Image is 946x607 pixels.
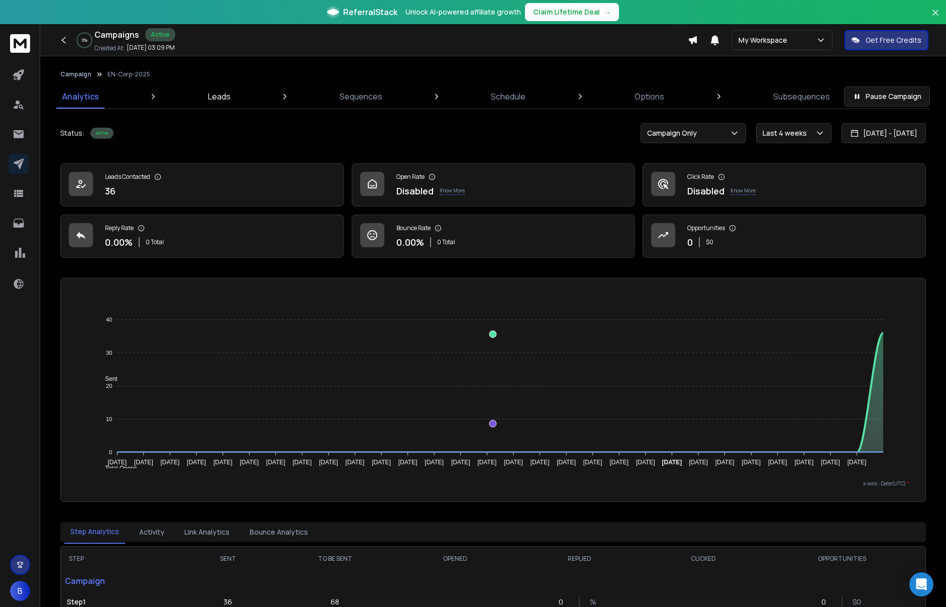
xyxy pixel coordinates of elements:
tspan: [DATE] [689,459,708,466]
tspan: [DATE] [531,459,550,466]
th: TO BE SENT [270,547,400,571]
span: → [604,7,611,17]
tspan: [DATE] [108,459,127,466]
button: B [10,581,30,601]
a: Reply Rate0.00%0 Total [60,215,344,258]
tspan: 0 [110,449,113,455]
p: Reply Rate [105,224,134,232]
p: 0.00 % [105,235,133,249]
p: 0 [687,235,693,249]
tspan: [DATE] [610,459,629,466]
p: Last 4 weeks [763,128,811,138]
div: Open Intercom Messenger [909,572,933,596]
tspan: [DATE] [742,459,761,466]
p: [DATE] 03:09 PM [127,44,175,52]
p: % [590,597,600,607]
p: Status: [60,128,84,138]
tspan: [DATE] [372,459,391,466]
tspan: [DATE] [346,459,365,466]
span: ReferralStack [343,6,397,18]
tspan: [DATE] [662,459,682,466]
a: Options [628,84,670,109]
tspan: [DATE] [240,459,259,466]
p: Opportunities [687,224,725,232]
p: Leads [208,90,231,103]
tspan: [DATE] [848,459,867,466]
tspan: [DATE] [187,459,206,466]
p: Know More [730,187,756,195]
a: Open RateDisabledKnow More [352,163,635,207]
button: [DATE] - [DATE] [842,123,926,143]
th: STEP [61,547,186,571]
tspan: [DATE] [214,459,233,466]
p: Campaign Only [647,128,701,138]
tspan: [DATE] [161,459,180,466]
p: Disabled [396,184,434,198]
p: x-axis : Date(UTC) [77,480,909,487]
p: EN-Corp-2025 [108,70,150,78]
a: Subsequences [767,84,836,109]
p: $ 0 [706,238,713,246]
p: Options [635,90,664,103]
p: Schedule [491,90,525,103]
tspan: 30 [106,350,112,356]
p: $ 0 [853,597,863,607]
p: 36 [105,184,116,198]
p: 0.00 % [396,235,424,249]
th: OPENED [400,547,510,571]
p: Sequences [340,90,382,103]
p: Step 1 [67,597,180,607]
p: 68 [331,597,339,607]
tspan: [DATE] [266,459,285,466]
tspan: [DATE] [425,459,444,466]
button: Campaign [60,70,91,78]
tspan: [DATE] [293,459,312,466]
p: 0 [821,597,831,607]
button: Bounce Analytics [244,521,314,543]
button: Pause Campaign [844,86,930,107]
tspan: [DATE] [319,459,338,466]
p: Open Rate [396,173,425,181]
p: Know More [440,187,465,195]
a: Sequences [334,84,388,109]
div: Active [145,28,175,41]
tspan: 20 [106,383,112,389]
tspan: [DATE] [795,459,814,466]
tspan: [DATE] [504,459,523,466]
p: 0 Total [146,238,164,246]
tspan: [DATE] [583,459,602,466]
a: Bounce Rate0.00%0 Total [352,215,635,258]
p: Subsequences [773,90,830,103]
a: Click RateDisabledKnow More [643,163,926,207]
a: Schedule [485,84,532,109]
p: Bounce Rate [396,224,431,232]
tspan: [DATE] [478,459,497,466]
tspan: [DATE] [715,459,734,466]
tspan: [DATE] [636,459,655,466]
tspan: 40 [106,317,112,323]
button: Claim Lifetime Deal→ [525,3,619,21]
p: 0 % [82,37,87,43]
th: REPLIED [510,547,649,571]
p: Analytics [62,90,99,103]
button: Step Analytics [64,521,125,544]
p: Unlock AI-powered affiliate growth [405,7,521,17]
tspan: [DATE] [821,459,840,466]
tspan: [DATE] [398,459,417,466]
p: 0 Total [437,238,455,246]
span: Sent [97,375,118,382]
button: Link Analytics [178,521,236,543]
p: 0 [559,597,569,607]
button: Activity [133,521,170,543]
button: Get Free Credits [845,30,928,50]
a: Opportunities0$0 [643,215,926,258]
p: Leads Contacted [105,173,150,181]
tspan: 10 [106,416,112,422]
p: My Workspace [739,35,791,45]
th: CLICKED [649,547,758,571]
a: Analytics [56,84,105,109]
th: SENT [186,547,270,571]
p: Campaign [61,571,186,591]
